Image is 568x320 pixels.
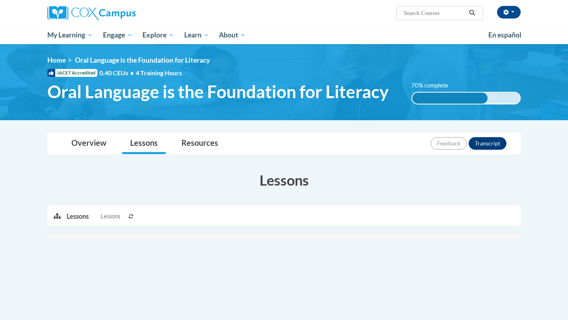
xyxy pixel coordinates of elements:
h3: Lessons [47,170,521,190]
a: About [214,26,251,44]
span: Lessons [101,212,120,221]
span: Learn [184,30,209,40]
a: En español [483,27,527,43]
div: 70% complete [412,93,488,104]
span: About [219,30,246,40]
a: Engage [98,26,138,44]
a: Home [47,56,66,64]
span: Oral Language is the Foundation for Literacy [75,56,210,64]
p: Lessons [67,212,89,221]
span: En español [488,31,521,39]
a: Cox Campus [47,6,197,20]
span: • [130,69,134,76]
a: My Learning [42,26,98,44]
a: Explore [137,26,179,44]
img: Cox Campus [47,6,136,20]
label: 70% complete [411,81,457,90]
a: Lessons [122,133,166,154]
span: Engage [103,30,133,40]
a: Overview [64,133,114,154]
a: Learn [179,26,214,44]
button: Transcript [469,137,506,150]
span: IACET Accredited [47,69,97,77]
a: Resources [174,133,226,154]
span: Oral Language is the Foundation for Literacy [47,81,389,102]
span: 0.40 CEUs [99,69,136,77]
div: Main menu [35,26,532,44]
button: Search [466,8,478,18]
button: Account Settings [497,6,521,19]
span: Explore [142,30,174,40]
span: My Learning [47,30,93,40]
input: Search Courses [403,8,466,18]
span: 4 Training Hours [136,69,182,76]
button: Feedback [431,137,467,150]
